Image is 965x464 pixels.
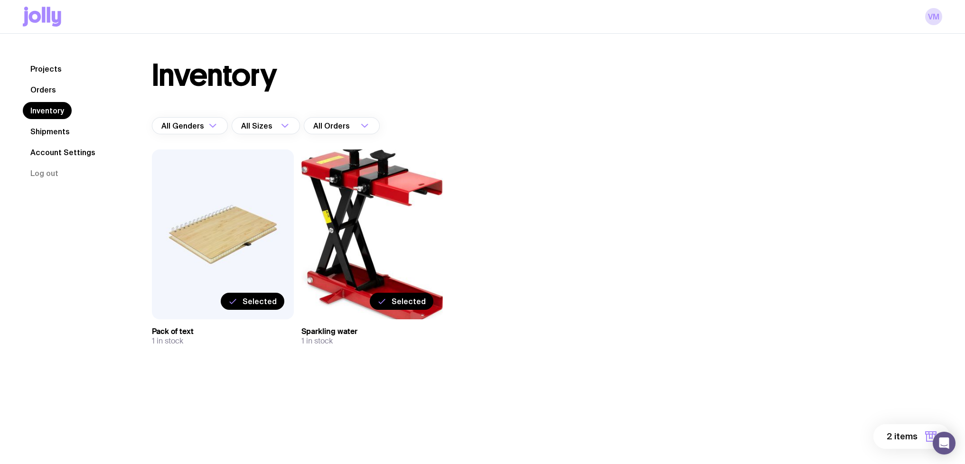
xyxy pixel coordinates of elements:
span: All Genders [161,117,206,134]
div: Search for option [304,117,380,134]
span: 1 in stock [301,336,333,346]
button: 2 items [873,424,950,449]
div: Search for option [152,117,228,134]
a: Orders [23,81,64,98]
input: Search for option [274,117,278,134]
a: Inventory [23,102,72,119]
a: Shipments [23,123,77,140]
div: Open Intercom Messenger [933,432,956,455]
input: Search for option [352,117,358,134]
span: All Sizes [241,117,274,134]
h3: Pack of text [152,327,294,336]
a: Projects [23,60,69,77]
a: Account Settings [23,144,103,161]
span: 1 in stock [152,336,183,346]
div: Search for option [232,117,300,134]
span: Selected [392,297,426,306]
span: 2 items [887,431,918,442]
a: VM [925,8,942,25]
button: Log out [23,165,66,182]
span: All Orders [313,117,352,134]
h3: Sparkling water [301,327,443,336]
h1: Inventory [152,60,277,91]
span: Selected [243,297,277,306]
